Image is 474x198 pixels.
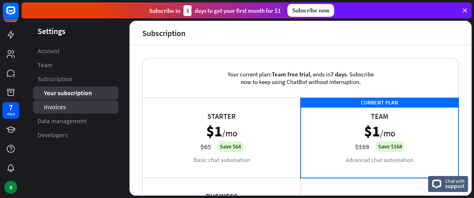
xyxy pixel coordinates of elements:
[7,111,15,117] div: days
[33,128,118,142] a: Developers
[445,182,465,190] span: support
[445,177,465,185] span: Chat with
[287,4,334,17] div: Subscribe now
[33,100,118,114] a: Invoices
[33,44,118,58] a: Account
[38,47,60,55] span: Account
[331,70,347,78] span: 7 days
[33,114,118,128] a: Data management
[272,70,310,78] span: Team free trial
[38,61,52,69] span: Team
[142,28,185,38] div: Subscription
[4,181,17,194] div: B
[22,26,129,36] header: Settings
[44,89,92,97] span: Your subscription
[33,58,118,72] a: Team
[2,102,19,119] a: 7 days
[215,58,386,98] div: Your current plan: , ends in . Subscribe now to keep using ChatBot without interruption.
[38,117,87,125] span: Data management
[44,103,66,111] span: Invoices
[183,5,191,16] div: 3
[6,3,30,27] button: Open LiveChat chat widget
[33,72,118,86] a: Subscription
[38,131,68,139] span: Developers
[149,5,281,16] div: Subscribe in days to get your first month for $1
[38,75,72,83] span: Subscription
[9,104,13,111] div: 7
